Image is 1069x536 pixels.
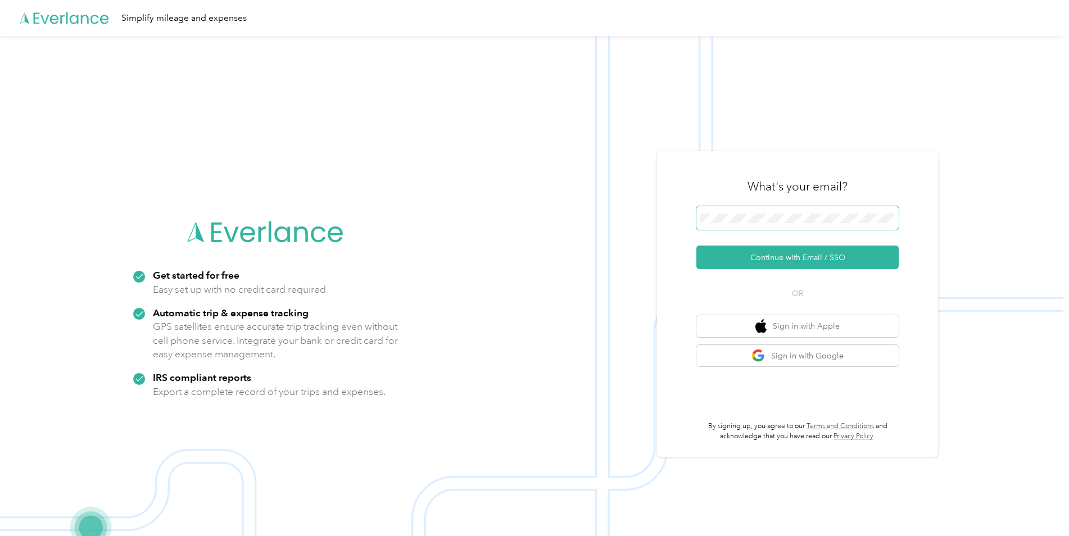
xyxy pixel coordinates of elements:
button: apple logoSign in with Apple [696,315,899,337]
img: apple logo [755,319,767,333]
img: google logo [751,349,765,363]
p: Easy set up with no credit card required [153,283,326,297]
p: GPS satellites ensure accurate trip tracking even without cell phone service. Integrate your bank... [153,320,398,361]
div: Simplify mileage and expenses [121,11,247,25]
p: By signing up, you agree to our and acknowledge that you have read our . [696,421,899,441]
h3: What's your email? [748,179,848,194]
span: OR [778,288,817,299]
strong: Get started for free [153,269,239,281]
p: Export a complete record of your trips and expenses. [153,385,386,399]
a: Terms and Conditions [807,422,874,430]
a: Privacy Policy [834,432,873,440]
button: google logoSign in with Google [696,345,899,367]
strong: Automatic trip & expense tracking [153,307,309,319]
button: Continue with Email / SSO [696,246,899,269]
strong: IRS compliant reports [153,371,251,383]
